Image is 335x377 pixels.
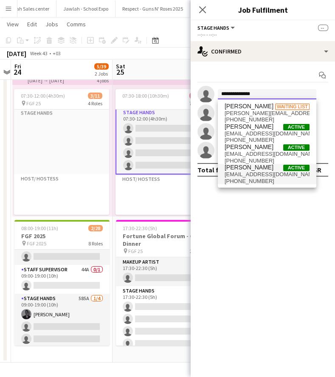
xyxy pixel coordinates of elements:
[14,294,110,360] app-card-role: Stage Hands585A1/409:00-19:00 (10h)[PERSON_NAME]
[116,232,211,248] h3: Fortune Global Forum - Gala Dinner
[225,123,273,130] span: Abdulrahman Hamzah
[115,0,190,17] button: Respect - Guns N' Roses 2025
[283,144,310,151] span: Active
[225,143,273,151] span: Abdulrahman Hasan
[14,232,110,240] h3: FGF 2025
[45,20,58,28] span: Jobs
[115,67,125,77] span: 25
[197,166,226,174] div: Total fee
[225,164,273,171] span: Abdulrahman Hassan
[123,225,157,231] span: 17:30-22:30 (5h)
[14,89,109,215] app-job-card: 07:30-12:00 (4h30m)3/11 FGF 254 Roles07:30-12:00 (4h30m) Stage HandsHost/ Hostess
[88,93,102,99] span: 3/11
[283,165,310,171] span: Active
[318,25,328,31] span: --
[14,108,109,174] app-card-role-placeholder: Stage Hands
[14,174,109,215] app-card-role-placeholder: Host/ Hostess
[88,100,102,107] span: 4 Roles
[21,225,58,231] span: 08:00-19:00 (11h)
[21,93,65,99] span: 07:30-12:00 (4h30m)
[225,116,310,123] span: +966559898902
[24,19,40,30] a: Edit
[97,76,109,84] div: 4 jobs
[28,50,49,56] span: Week 43
[197,25,229,31] span: Stage Hands
[56,0,115,17] button: Jawlah - School Expo
[191,41,335,62] div: Confirmed
[190,248,204,254] span: 2 Roles
[116,257,211,286] app-card-role: Makeup Artist0/117:30-22:30 (5h)
[115,174,211,216] app-card-role-placeholder: Host/ Hostess
[189,93,204,99] span: 0/17
[67,20,86,28] span: Comms
[225,151,310,158] span: abadihasan04@gmail.com
[42,19,62,30] a: Jobs
[14,62,21,70] span: Fri
[26,100,41,107] span: FGF 25
[115,107,211,174] app-card-role: Stage Hands0/407:30-12:00 (4h30m)
[283,124,310,130] span: Active
[128,248,143,254] span: FGF 25
[3,19,22,30] a: View
[28,77,91,84] div: [DATE] → [DATE]
[95,70,108,77] div: 2 Jobs
[122,93,169,99] span: 07:30-18:00 (10h30m)
[94,63,109,70] span: 5/39
[275,104,310,110] span: Waiting list
[27,240,46,247] span: FGF 2025
[27,20,37,28] span: Edit
[225,137,310,143] span: +966559212014
[14,265,110,294] app-card-role: Staff Supervisor44A0/109:00-19:00 (10h)
[115,89,211,215] app-job-card: 07:30-18:00 (10h30m)0/177 Roles07:30-18:00 (10h30m) Stage Hands0/407:30-12:00 (4h30m) Host/ Hostess
[116,286,211,352] app-card-role: Stage Hands0/417:30-22:30 (5h)
[14,220,110,346] app-job-card: 08:00-19:00 (11h)2/28FGF 2025 FGF 20258 Roles09:00-19:00 (10h)[PERSON_NAME] Staff Supervisor44A0/...
[225,110,310,117] span: abdulrahman.habadi@gmail.com
[197,25,236,31] button: Stage Hands
[116,62,125,70] span: Sat
[7,20,19,28] span: View
[225,171,310,178] span: abdo_ib@yahoo.com
[13,67,21,77] span: 24
[225,103,273,110] span: Abdulrahman Habadi
[7,49,26,58] div: [DATE]
[190,0,249,17] button: Fortune - MPW - FGF
[88,225,103,231] span: 2/28
[191,4,335,15] h3: Job Fulfilment
[197,31,328,38] div: --:-- - --:--
[225,130,310,137] span: abdelrahman.hmz97@gmail.com
[225,178,310,185] span: +966537732375
[189,100,204,107] span: 7 Roles
[88,240,103,247] span: 8 Roles
[63,19,89,30] a: Comms
[116,220,211,346] app-job-card: 17:30-22:30 (5h)0/5Fortune Global Forum - Gala Dinner FGF 252 RolesMakeup Artist0/117:30-22:30 (5...
[53,50,61,56] div: +03
[225,158,310,164] span: +962781802221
